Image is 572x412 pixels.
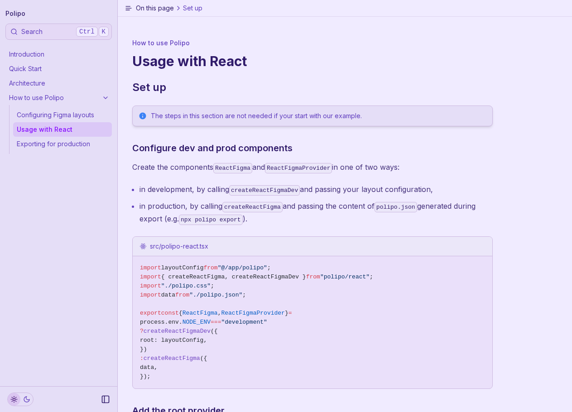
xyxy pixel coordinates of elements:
span: import [140,283,161,289]
span: from [306,273,320,280]
span: Set up [183,4,202,13]
span: ; [242,292,246,298]
a: Configure dev and prod components [132,141,293,155]
button: SearchCtrlK [5,24,112,40]
span: from [203,264,217,271]
code: createReactFigmaDev [229,185,300,196]
span: NODE_ENV [183,319,211,326]
p: Create the components and in one of two ways: [132,161,493,174]
span: ({ [211,328,218,335]
code: polipo.json [375,202,417,212]
span: "./polipo.css" [161,283,211,289]
span: "@/app/polipo" [218,264,267,271]
span: "polipo/react" [320,273,370,280]
span: root: layoutConfig, [140,337,207,344]
span: ReactFigmaProvider [221,310,284,316]
a: Introduction [5,47,112,62]
span: layoutConfig [161,264,204,271]
span: ; [370,273,373,280]
code: ReactFigmaProvider [265,163,332,173]
span: data, [140,364,158,371]
a: How to use Polipo [5,91,112,105]
button: Collapse Sidebar [98,392,113,407]
span: import [140,264,161,271]
span: }) [140,346,147,353]
span: process.env. [140,319,183,326]
span: import [140,292,161,298]
span: export [140,310,161,316]
a: Polipo [5,7,25,20]
button: Toggle Theme [7,393,34,406]
li: in production, by calling and passing the content of generated during export (e.g. ). [139,200,493,226]
a: Exporting for production [13,137,112,151]
code: createReactFigma [222,202,283,212]
span: from [175,292,189,298]
span: : [140,355,144,362]
span: === [211,319,221,326]
a: Usage with React [13,122,112,137]
span: ({ [200,355,207,362]
figcaption: src/polipo-react.tsx [150,242,471,251]
span: }); [140,373,150,380]
span: } [285,310,288,316]
a: Configuring Figma layouts [13,108,112,122]
span: createReactFigma [144,355,200,362]
a: Set up [132,80,166,95]
span: ? [140,328,144,335]
span: { [179,310,183,316]
p: The steps in this section are not needed if your start with our example. [151,111,487,120]
a: How to use Polipo [132,38,190,48]
span: "./polipo.json" [189,292,242,298]
kbd: Ctrl [76,27,98,37]
span: ; [211,283,214,289]
code: npx polipo export [179,215,243,225]
span: = [288,310,292,316]
span: data [161,292,175,298]
span: createReactFigmaDev [144,328,211,335]
a: Quick Start [5,62,112,76]
span: const [161,310,179,316]
span: , [218,310,221,316]
span: ; [267,264,271,271]
kbd: K [99,27,109,37]
span: ReactFigma [183,310,218,316]
li: in development, by calling and passing your layout configuration, [139,183,493,196]
a: Architecture [5,76,112,91]
span: import [140,273,161,280]
h1: Usage with React [132,53,493,69]
span: { createReactFigma, createReactFigmaDev } [161,273,306,280]
code: ReactFigma [213,163,252,173]
span: "development" [221,319,267,326]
